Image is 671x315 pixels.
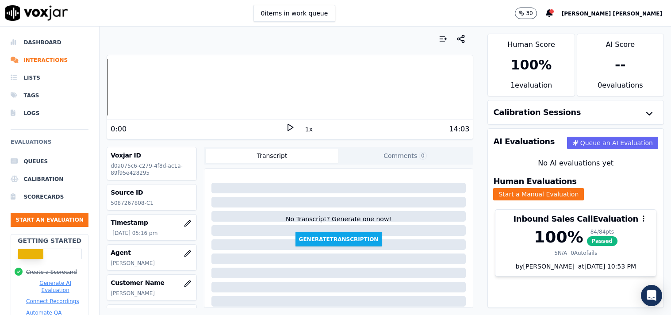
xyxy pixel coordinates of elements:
div: -- [615,57,626,73]
div: 14:03 [449,124,469,134]
h3: Timestamp [111,218,192,227]
h3: Human Evaluations [493,177,576,185]
button: 1x [303,123,314,135]
div: No Transcript? Generate one now! [286,215,391,232]
div: 0:00 [111,124,127,134]
a: Scorecards [11,188,88,206]
a: Calibration [11,170,88,188]
div: 0 evaluation s [577,80,663,96]
h6: Evaluations [11,137,88,153]
h3: Customer Name [111,278,192,287]
button: Transcript [206,149,339,163]
div: 1 evaluation [488,80,574,96]
img: voxjar logo [5,5,68,21]
button: 30 [515,8,537,19]
a: Interactions [11,51,88,69]
a: Tags [11,87,88,104]
div: Open Intercom Messenger [641,285,662,306]
div: 100 % [534,228,583,246]
span: 0 [419,152,427,160]
button: Start a Manual Evaluation [493,188,584,200]
p: [PERSON_NAME] [111,290,192,297]
a: Logs [11,104,88,122]
button: Queue an AI Evaluation [567,137,658,149]
h3: AI Evaluations [493,138,555,146]
p: [PERSON_NAME] [111,260,192,267]
div: No AI evaluations yet [495,158,656,169]
h3: Voxjar ID [111,151,192,160]
button: Comments [338,149,472,163]
h3: Agent [111,248,192,257]
a: Lists [11,69,88,87]
div: AI Score [577,34,663,50]
div: 100 % [511,57,552,73]
button: Start an Evaluation [11,213,88,227]
button: GenerateTranscription [295,232,382,246]
h2: Getting Started [18,236,81,245]
button: [PERSON_NAME] [PERSON_NAME] [562,8,671,19]
div: by [PERSON_NAME] [495,262,656,276]
button: Generate AI Evaluation [26,280,84,294]
p: [DATE] 05:16 pm [112,230,192,237]
p: d0a075c6-c279-4f8d-ac1a-89f95e428295 [111,162,192,177]
div: at [DATE] 10:53 PM [575,262,636,271]
button: Connect Recordings [26,298,79,305]
p: 5087267808-C1 [111,200,192,207]
h3: Source ID [111,188,192,197]
div: Human Score [488,34,574,50]
div: 84 / 84 pts [587,228,618,235]
a: Queues [11,153,88,170]
div: 5 N/A [554,250,567,257]
span: [PERSON_NAME] [PERSON_NAME] [562,11,662,17]
button: 30 [515,8,545,19]
a: Dashboard [11,34,88,51]
span: Passed [587,236,618,246]
button: Create a Scorecard [26,269,77,276]
button: 0items in work queue [253,5,336,22]
p: 30 [526,10,533,17]
h3: Calibration Sessions [493,108,581,116]
div: 0 Autofails [571,250,597,257]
